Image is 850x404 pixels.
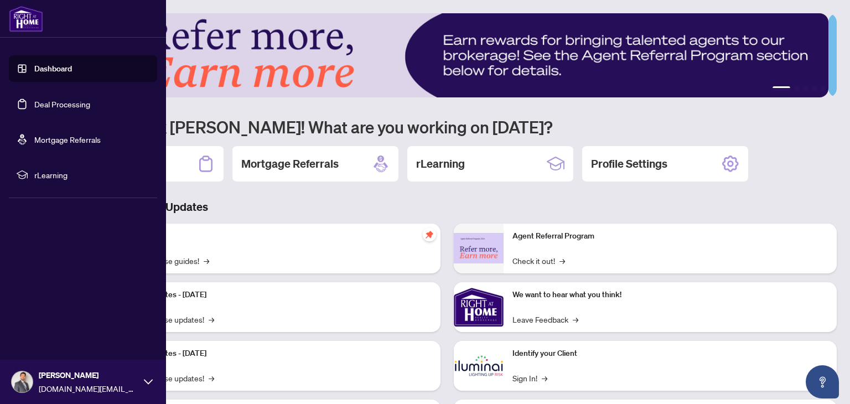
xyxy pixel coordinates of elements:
a: Leave Feedback→ [512,313,578,325]
p: Self-Help [116,230,432,242]
h1: Welcome back [PERSON_NAME]! What are you working on [DATE]? [58,116,837,137]
a: Deal Processing [34,99,90,109]
img: We want to hear what you think! [454,282,504,332]
a: Mortgage Referrals [34,134,101,144]
p: Platform Updates - [DATE] [116,348,432,360]
span: → [573,313,578,325]
button: 2 [795,86,799,91]
span: [PERSON_NAME] [39,369,138,381]
p: Agent Referral Program [512,230,828,242]
p: Identify your Client [512,348,828,360]
img: Slide 0 [58,13,828,97]
button: 1 [773,86,790,91]
h2: rLearning [416,156,465,172]
span: → [204,255,209,267]
img: logo [9,6,43,32]
p: Platform Updates - [DATE] [116,289,432,301]
a: Sign In!→ [512,372,547,384]
span: → [559,255,565,267]
img: Agent Referral Program [454,233,504,263]
span: → [542,372,547,384]
h2: Mortgage Referrals [241,156,339,172]
button: Open asap [806,365,839,398]
button: 5 [821,86,826,91]
span: → [209,372,214,384]
img: Identify your Client [454,341,504,391]
p: We want to hear what you think! [512,289,828,301]
span: rLearning [34,169,149,181]
button: 4 [812,86,817,91]
span: pushpin [423,228,436,241]
img: Profile Icon [12,371,33,392]
a: Dashboard [34,64,72,74]
span: [DOMAIN_NAME][EMAIL_ADDRESS][DOMAIN_NAME] [39,382,138,395]
h3: Brokerage & Industry Updates [58,199,837,215]
button: 3 [804,86,808,91]
a: Check it out!→ [512,255,565,267]
span: → [209,313,214,325]
h2: Profile Settings [591,156,667,172]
